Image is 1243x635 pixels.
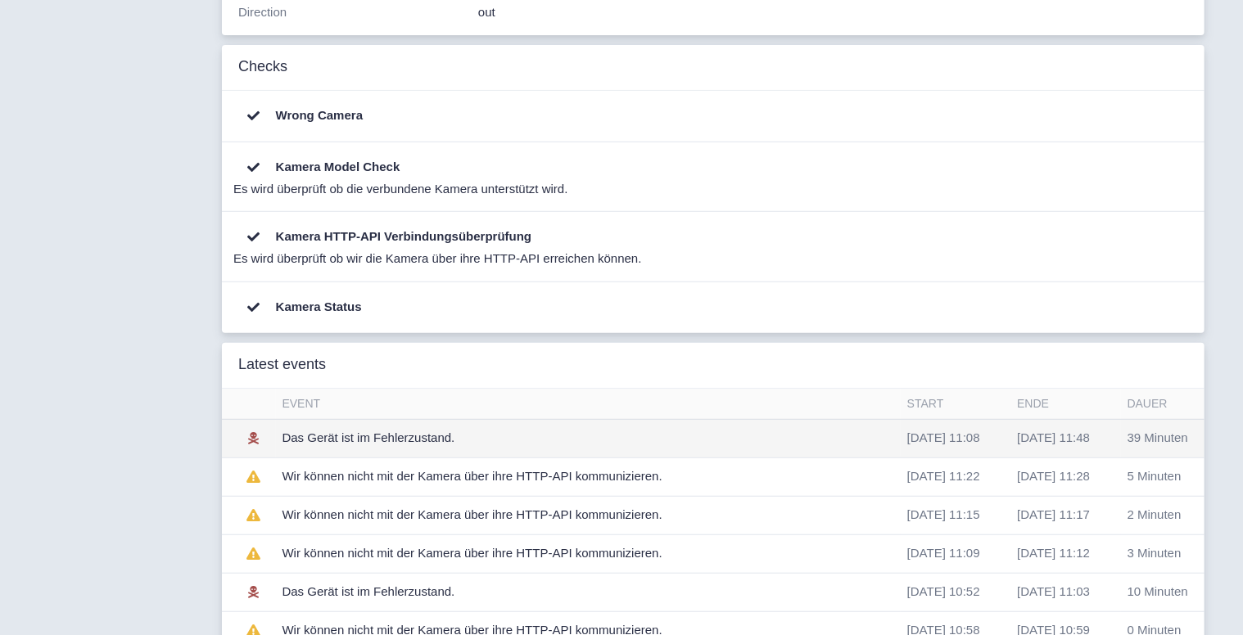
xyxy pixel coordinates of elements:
span: [DATE] 10:52 [907,584,980,598]
span: [DATE] 11:28 [1017,469,1090,483]
td: Wir können nicht mit der Kamera über ihre HTTP-API kommunizieren. [276,457,901,496]
td: Wir können nicht mit der Kamera über ihre HTTP-API kommunizieren. [276,534,901,573]
td: Das Gerät ist im Fehlerzustand. [276,419,901,457]
th: Ende [1010,389,1120,420]
td: Das Gerät ist im Fehlerzustand. [276,573,901,611]
a: Wrong Camera [238,108,363,122]
th: Start [901,389,1010,420]
b: Kamera Model Check [276,160,400,173]
td: 3 Minuten [1121,534,1205,573]
span: out [478,5,495,19]
span: [DATE] 11:03 [1017,584,1090,598]
th: Dauer [1121,389,1205,420]
td: 39 Minuten [1121,419,1205,457]
td: 2 Minuten [1121,496,1205,534]
span: [DATE] 11:09 [907,546,980,560]
span: [DATE] 11:22 [907,469,980,483]
a: Kamera Status [238,299,362,313]
b: Kamera HTTP-API Verbindungsüberprüfung [276,229,532,243]
div: Es wird überprüft ob wir die Kamera über ihre HTTP-API erreichen können. [233,250,1183,268]
h3: Checks [238,58,287,76]
th: Event [276,389,901,420]
span: [DATE] 11:15 [907,507,980,521]
h3: Latest events [238,356,326,374]
span: [DATE] 11:48 [1017,430,1090,444]
div: Es wird überprüft ob die verbundene Kamera unterstützt wird. [233,180,1183,199]
span: [DATE] 11:08 [907,430,980,444]
b: Wrong Camera [276,108,363,122]
td: Wir können nicht mit der Kamera über ihre HTTP-API kommunizieren. [276,496,901,534]
span: [DATE] 11:17 [1017,507,1090,521]
a: Kamera Model Check [238,160,400,173]
a: Kamera HTTP-API Verbindungsüberprüfung [238,229,531,243]
span: [DATE] 11:12 [1017,546,1090,560]
td: 10 Minuten [1121,573,1205,611]
td: 5 Minuten [1121,457,1205,496]
div: Direction [233,3,473,22]
b: Kamera Status [276,299,362,313]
